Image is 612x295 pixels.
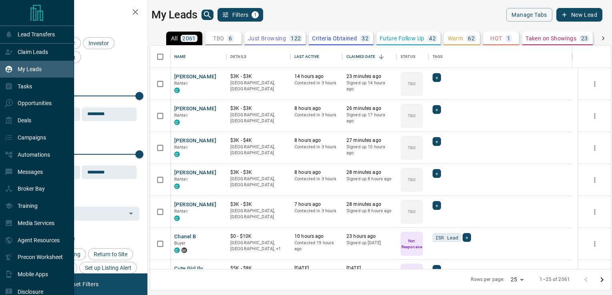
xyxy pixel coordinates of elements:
div: condos.ca [174,247,180,253]
p: TBD [408,177,415,183]
button: [PERSON_NAME] [174,73,216,81]
div: Set up Listing Alert [79,262,137,274]
button: Sort [376,51,387,62]
p: 1 [507,36,510,41]
div: + [433,73,441,82]
span: Renter [174,209,188,214]
button: Reset Filters [61,277,104,291]
p: TBD [408,81,415,87]
p: $5K - $8K [230,265,286,272]
button: [PERSON_NAME] [174,169,216,177]
p: 23 [581,36,588,41]
span: Set up Listing Alert [82,265,134,271]
p: 2061 [182,36,196,41]
p: Taken on Showings [525,36,576,41]
div: condos.ca [174,215,180,221]
button: Chanel B [174,233,196,241]
p: Toronto [230,240,286,252]
p: Future Follow Up [380,36,424,41]
p: 14 hours ago [294,73,338,80]
p: [DATE] [294,265,338,272]
button: search button [201,10,213,20]
div: condos.ca [174,88,180,93]
p: 23 hours ago [346,233,393,240]
span: + [435,106,438,114]
span: + [435,265,438,273]
p: $0 - $10K [230,233,286,240]
p: Just Browsing [248,36,286,41]
p: 6 [229,36,232,41]
span: + [435,169,438,177]
h2: Filters [26,8,139,18]
span: Return to Site [91,251,130,257]
div: Claimed Date [342,46,397,68]
p: 1–25 of 2061 [540,276,570,283]
div: Details [230,46,246,68]
p: Contacted in 3 hours [294,176,338,182]
span: Renter [174,113,188,118]
button: Manage Tabs [506,8,552,22]
p: TBD [408,209,415,215]
p: [GEOGRAPHIC_DATA], [GEOGRAPHIC_DATA] [230,80,286,92]
div: Name [174,46,186,68]
p: [GEOGRAPHIC_DATA], [GEOGRAPHIC_DATA] [230,208,286,220]
p: 26 minutes ago [346,105,393,112]
p: 7 hours ago [294,201,338,208]
div: + [433,137,441,146]
div: + [433,201,441,210]
p: 32 [362,36,368,41]
p: 28 minutes ago [346,201,393,208]
div: 25 [507,274,527,285]
div: Last Active [294,46,319,68]
p: 62 [468,36,475,41]
p: Contacted in 3 hours [294,144,338,150]
p: All [171,36,177,41]
button: Go to next page [594,272,610,288]
div: Claimed Date [346,46,376,68]
p: Rows per page: [471,276,504,283]
button: more [589,174,601,186]
div: condos.ca [174,151,180,157]
p: HOT [490,36,502,41]
p: Signed up 14 hours ago [346,80,393,92]
div: Name [170,46,226,68]
p: 8 hours ago [294,137,338,144]
div: Status [401,46,415,68]
p: $3K - $3K [230,105,286,112]
p: TBD [213,36,224,41]
p: TBD [408,145,415,151]
p: Signed up 17 hours ago [346,112,393,124]
span: Renter [174,145,188,150]
button: [PERSON_NAME] [174,201,216,209]
p: Signed up 8 hours ago [346,208,393,214]
p: [GEOGRAPHIC_DATA], [GEOGRAPHIC_DATA] [230,112,286,124]
div: condos.ca [174,120,180,125]
p: Contacted in 3 hours [294,112,338,118]
p: 8 hours ago [294,169,338,176]
div: + [433,265,441,274]
p: Signed up 10 hours ago [346,144,393,156]
p: Not Responsive [401,238,422,250]
span: + [435,138,438,146]
div: Investor [83,37,115,49]
button: [PERSON_NAME] [174,105,216,113]
div: Tags [433,46,443,68]
p: 23 minutes ago [346,73,393,80]
button: [PERSON_NAME] [174,137,216,145]
p: $3K - $3K [230,169,286,176]
p: Signed up [DATE] [346,240,393,246]
button: more [589,110,601,122]
div: mrloft.ca [181,247,187,253]
div: + [433,169,441,178]
span: Renter [174,81,188,86]
button: more [589,142,601,154]
p: $3K - $3K [230,73,286,80]
span: + [465,233,468,241]
p: Contacted 19 hours ago [294,240,338,252]
span: + [435,74,438,82]
p: $3K - $4K [230,137,286,144]
button: New Lead [556,8,602,22]
div: Tags [429,46,572,68]
p: [GEOGRAPHIC_DATA], [GEOGRAPHIC_DATA] [230,144,286,156]
p: [GEOGRAPHIC_DATA], [GEOGRAPHIC_DATA] [230,176,286,188]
